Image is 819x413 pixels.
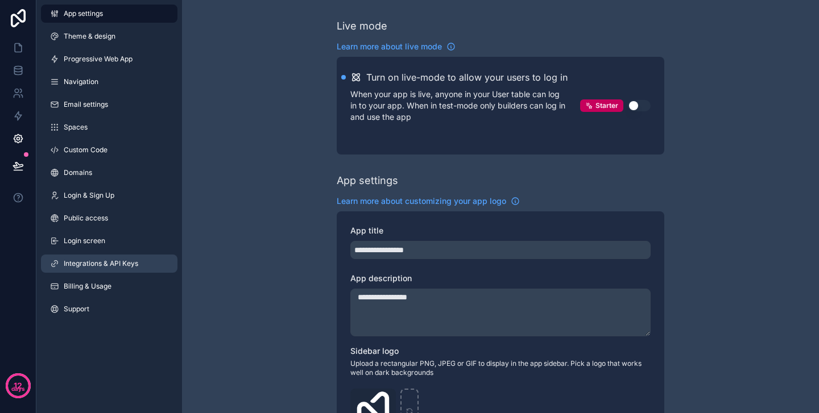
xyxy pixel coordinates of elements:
a: Integrations & API Keys [41,255,177,273]
span: Learn more about live mode [337,41,442,52]
a: Learn more about live mode [337,41,456,52]
span: Upload a rectangular PNG, JPEG or GIF to display in the app sidebar. Pick a logo that works well ... [350,359,651,377]
span: Navigation [64,77,98,86]
span: Progressive Web App [64,55,133,64]
a: Email settings [41,95,177,114]
a: Progressive Web App [41,50,177,68]
span: Learn more about customizing your app logo [337,195,506,207]
a: Learn more about customizing your app logo [337,195,520,207]
a: Support [41,300,177,318]
span: Integrations & API Keys [64,259,138,268]
p: When your app is live, anyone in your User table can log in to your app. When in test-mode only b... [350,89,580,123]
span: Starter [595,101,618,110]
a: Billing & Usage [41,277,177,295]
span: Domains [64,168,92,177]
p: days [11,385,25,394]
p: 12 [14,380,22,391]
span: Custom Code [64,145,107,155]
a: App settings [41,5,177,23]
a: Domains [41,164,177,182]
span: App settings [64,9,103,18]
span: Theme & design [64,32,115,41]
a: Navigation [41,73,177,91]
span: Spaces [64,123,88,132]
span: Public access [64,214,108,223]
a: Public access [41,209,177,227]
span: Sidebar logo [350,346,399,356]
a: Login screen [41,232,177,250]
span: Login screen [64,236,105,245]
a: Theme & design [41,27,177,45]
a: Custom Code [41,141,177,159]
a: Spaces [41,118,177,136]
span: Login & Sign Up [64,191,114,200]
div: App settings [337,173,398,189]
div: Live mode [337,18,387,34]
span: Billing & Usage [64,282,111,291]
span: App title [350,226,383,235]
h2: Turn on live-mode to allow your users to log in [366,70,568,84]
span: App description [350,273,412,283]
a: Login & Sign Up [41,186,177,205]
span: Support [64,304,89,314]
span: Email settings [64,100,108,109]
